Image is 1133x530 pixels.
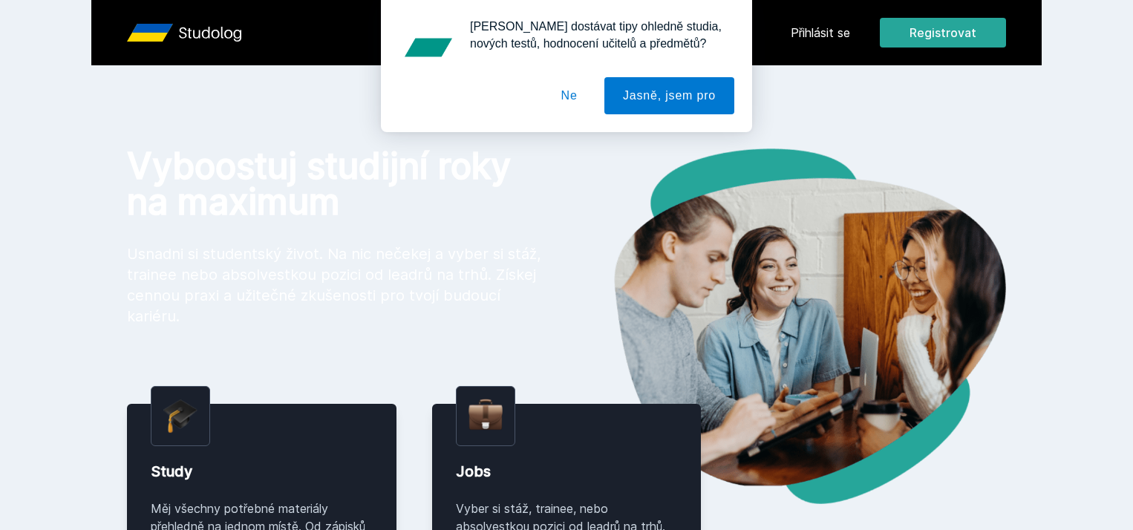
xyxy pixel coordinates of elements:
[456,461,678,482] div: Jobs
[458,18,734,52] div: [PERSON_NAME] dostávat tipy ohledně studia, nových testů, hodnocení učitelů a předmětů?
[127,243,543,327] p: Usnadni si studentský život. Na nic nečekej a vyber si stáž, trainee nebo absolvestkou pozici od ...
[604,77,734,114] button: Jasně, jsem pro
[468,396,503,434] img: briefcase.png
[151,461,373,482] div: Study
[163,399,197,434] img: graduation-cap.png
[543,77,596,114] button: Ne
[566,148,1006,504] img: hero.png
[127,148,543,220] h1: Vyboostuj studijní roky na maximum
[399,18,458,77] img: notification icon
